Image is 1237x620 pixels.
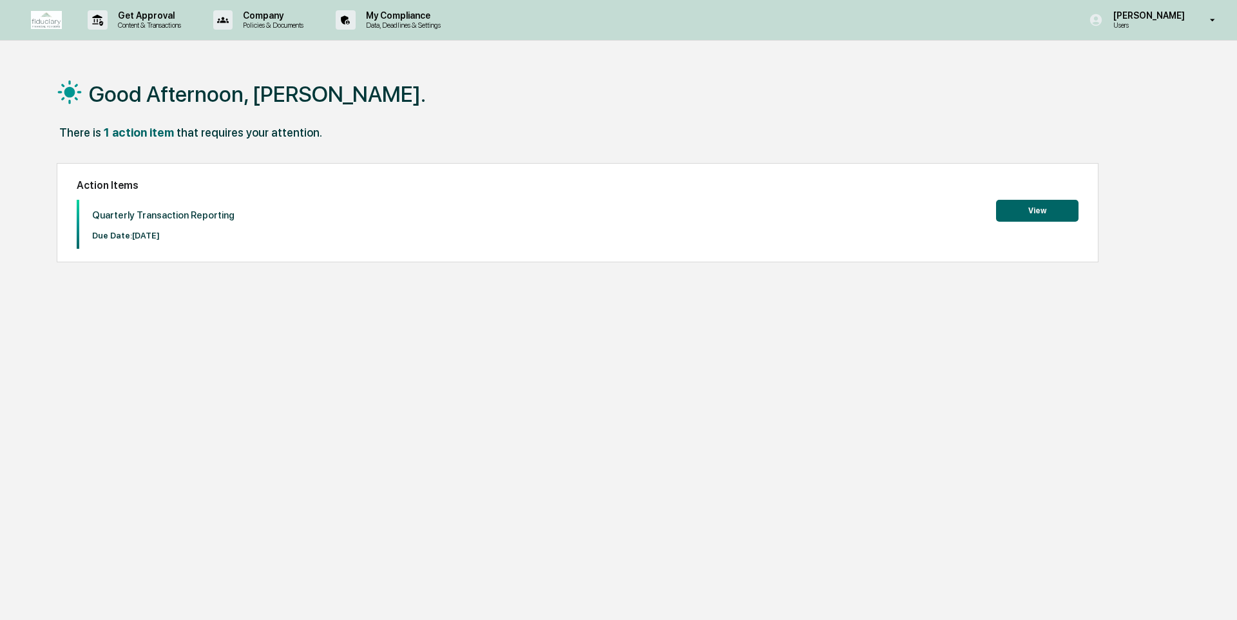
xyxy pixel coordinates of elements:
[356,21,447,30] p: Data, Deadlines & Settings
[233,21,310,30] p: Policies & Documents
[59,126,101,139] div: There is
[1103,10,1191,21] p: [PERSON_NAME]
[31,11,62,29] img: logo
[356,10,447,21] p: My Compliance
[108,10,187,21] p: Get Approval
[104,126,174,139] div: 1 action item
[177,126,322,139] div: that requires your attention.
[996,200,1079,222] button: View
[92,209,235,221] p: Quarterly Transaction Reporting
[77,179,1079,191] h2: Action Items
[233,10,310,21] p: Company
[92,231,235,240] p: Due Date: [DATE]
[89,81,426,107] h1: Good Afternoon, [PERSON_NAME].
[108,21,187,30] p: Content & Transactions
[996,204,1079,216] a: View
[1103,21,1191,30] p: Users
